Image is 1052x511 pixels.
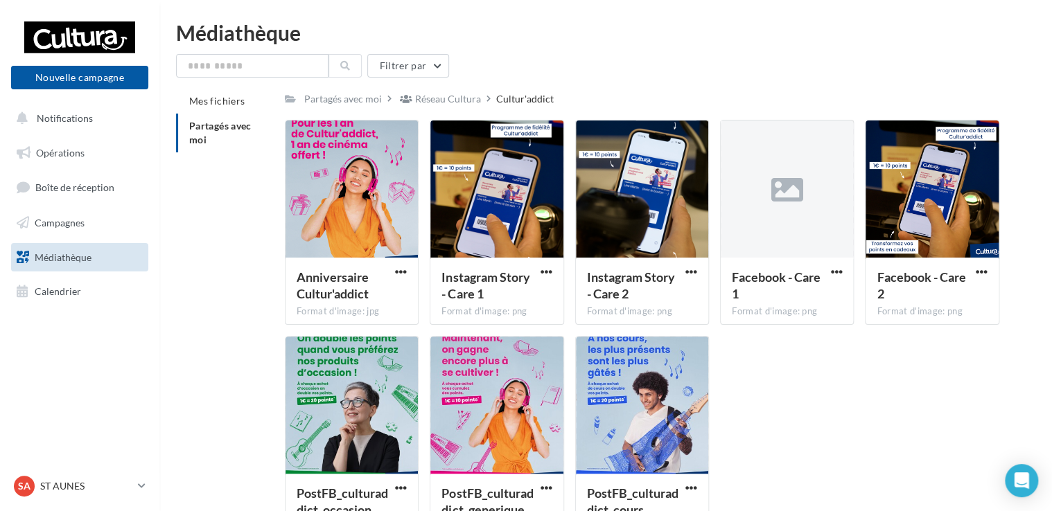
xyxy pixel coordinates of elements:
div: Réseau Cultura [415,92,481,106]
a: SA ST AUNES [11,473,148,499]
button: Nouvelle campagne [11,66,148,89]
div: Partagés avec moi [304,92,382,106]
a: Calendrier [8,277,151,306]
div: Format d'image: png [732,305,842,318]
span: Partagés avec moi [189,120,252,145]
div: Open Intercom Messenger [1005,464,1038,497]
span: Calendrier [35,285,81,297]
a: Campagnes [8,208,151,237]
span: Opérations [36,147,85,159]
a: Opérations [8,138,151,168]
div: Format d'image: jpg [297,305,407,318]
div: Format d'image: png [441,305,552,318]
div: Format d'image: png [877,305,987,318]
span: Instagram Story - Care 1 [441,269,529,301]
span: Mes fichiers [189,95,245,107]
span: Facebook - Care 2 [877,269,965,301]
button: Notifications [8,104,146,133]
div: Format d'image: png [587,305,697,318]
a: Médiathèque [8,243,151,272]
div: Médiathèque [176,22,1035,43]
span: Instagram Story - Care 2 [587,269,675,301]
span: SA [18,479,30,493]
span: Médiathèque [35,251,91,262]
p: ST AUNES [40,479,132,493]
span: Notifications [37,112,93,124]
button: Filtrer par [367,54,449,78]
span: Campagnes [35,217,85,228]
span: Anniversaire Cultur'addict [297,269,369,301]
span: Facebook - Care 1 [732,269,821,301]
span: Boîte de réception [35,181,114,193]
a: Boîte de réception [8,172,151,202]
div: Cultur'addict [496,92,554,106]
